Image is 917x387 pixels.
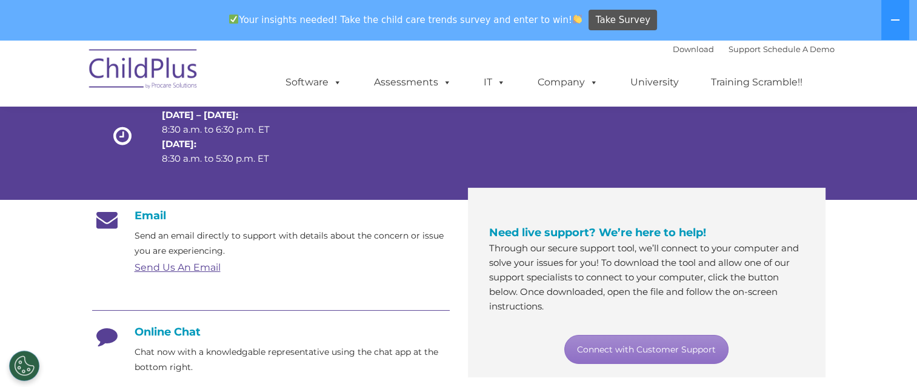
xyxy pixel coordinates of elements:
[618,70,691,94] a: University
[472,70,518,94] a: IT
[135,345,450,375] p: Chat now with a knowledgable representative using the chat app at the bottom right.
[224,8,587,31] span: Your insights needed! Take the child care trends survey and enter to win!
[525,70,610,94] a: Company
[229,15,238,24] img: ✅
[699,70,815,94] a: Training Scramble!!
[135,262,221,273] a: Send Us An Email
[92,209,450,222] h4: Email
[564,335,729,364] a: Connect with Customer Support
[273,70,354,94] a: Software
[135,228,450,259] p: Send an email directly to support with details about the concern or issue you are experiencing.
[729,44,761,54] a: Support
[573,15,582,24] img: 👏
[589,10,657,31] a: Take Survey
[763,44,835,54] a: Schedule A Demo
[162,109,238,121] strong: [DATE] – [DATE]:
[9,351,39,381] button: Cookies Settings
[92,325,450,339] h4: Online Chat
[83,41,204,101] img: ChildPlus by Procare Solutions
[596,10,650,31] span: Take Survey
[673,44,835,54] font: |
[162,138,196,150] strong: [DATE]:
[489,226,706,239] span: Need live support? We’re here to help!
[489,241,804,314] p: Through our secure support tool, we’ll connect to your computer and solve your issues for you! To...
[162,108,290,166] p: 8:30 a.m. to 6:30 p.m. ET 8:30 a.m. to 5:30 p.m. ET
[362,70,464,94] a: Assessments
[673,44,714,54] a: Download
